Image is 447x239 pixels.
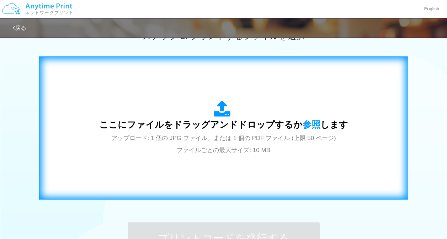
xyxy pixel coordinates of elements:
[303,119,320,129] span: 参照
[13,25,26,31] a: 戻る
[99,119,348,129] span: ここにファイルをドラッグアンドドロップするか します
[142,31,304,41] span: ステップ 2: プリントするファイルを選択
[111,135,336,154] span: アップロード: 1 個の JPG ファイル、または 1 個の PDF ファイル (上限 50 ページ) ファイルごとの最大サイズ: 10 MB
